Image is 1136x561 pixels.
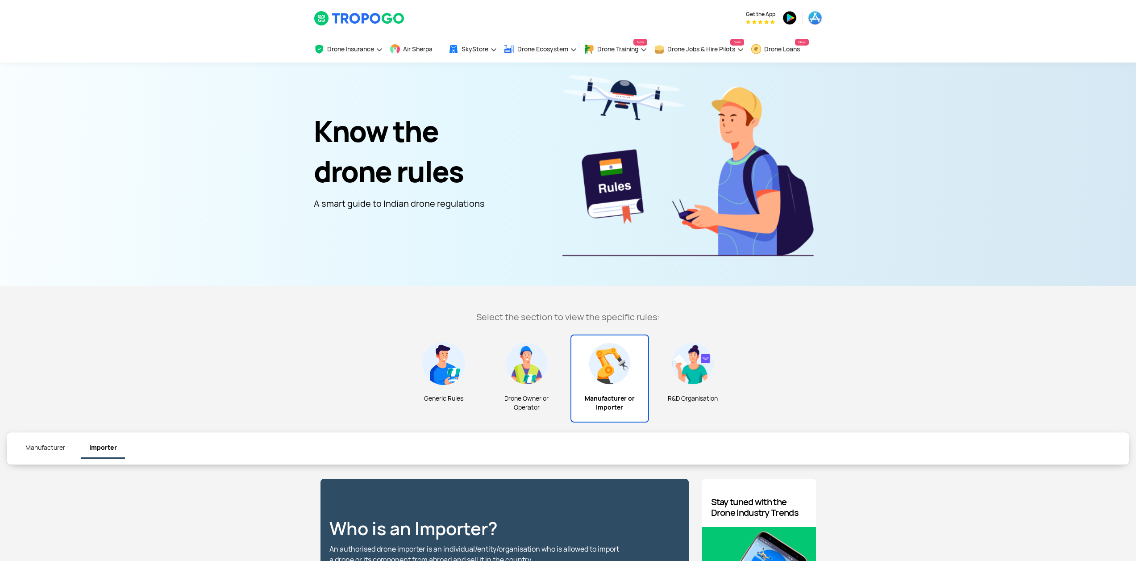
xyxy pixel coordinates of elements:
[795,39,808,46] span: New
[764,46,800,53] span: Drone Loans
[574,394,645,412] span: Manufacturer or Importer
[597,46,638,53] span: Drone Training
[403,46,433,53] span: Air Sherpa
[808,11,822,25] img: ic_appstore.png
[390,36,441,63] a: Air Sherpa
[505,342,548,385] img: Drone Owner or <br/> Operator
[782,11,797,25] img: ic_playstore.png
[654,36,744,63] a: Drone Jobs & Hire PilotsNew
[746,20,775,24] img: App Raking
[314,197,485,211] p: A smart guide to Indian drone regulations
[314,36,383,63] a: Drone Insurance
[730,39,744,46] span: New
[711,497,807,518] h4: Stay tuned with the Drone Industry Trends
[448,36,497,63] a: SkyStore
[314,11,405,26] img: TropoGo Logo
[314,112,485,192] h1: Know the drone rules
[504,36,577,63] a: Drone Ecosystem
[81,438,125,459] a: Importer
[633,39,647,46] span: New
[667,46,735,53] span: Drone Jobs & Hire Pilots
[491,394,563,412] span: Drone Owner or Operator
[671,342,714,385] img: R&D Organisation
[657,394,729,403] span: R&D Organisation
[746,11,775,18] span: Get the App
[422,342,465,385] img: Generic Rules
[408,394,480,403] span: Generic Rules
[584,36,647,63] a: Drone TrainingNew
[327,46,374,53] span: Drone Insurance
[462,46,488,53] span: SkyStore
[751,36,809,63] a: Drone LoansNew
[517,46,568,53] span: Drone Ecosystem
[588,342,631,385] img: Manufacturer or Importer
[17,438,73,457] a: Manufacturer
[329,518,620,540] h2: Who is an Importer?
